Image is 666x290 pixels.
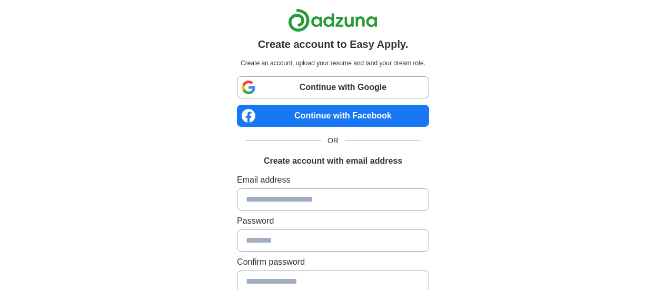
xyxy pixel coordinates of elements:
img: Adzuna logo [288,8,377,32]
label: Password [237,215,429,227]
p: Create an account, upload your resume and land your dream role. [239,58,427,68]
a: Continue with Facebook [237,105,429,127]
label: Confirm password [237,256,429,268]
h1: Create account to Easy Apply. [258,36,409,52]
a: Continue with Google [237,76,429,98]
h1: Create account with email address [264,155,402,167]
label: Email address [237,174,429,186]
span: OR [321,135,345,146]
